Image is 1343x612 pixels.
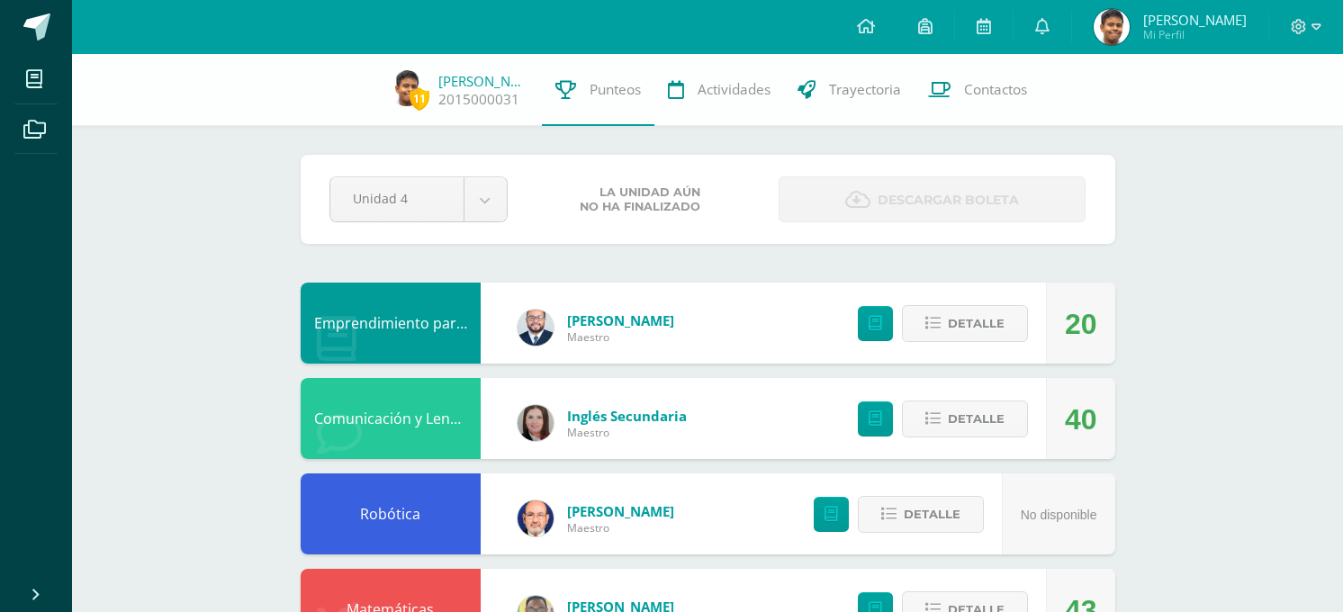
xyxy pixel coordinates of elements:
[784,54,915,126] a: Trayectoria
[567,407,687,425] span: Inglés Secundaria
[948,402,1005,436] span: Detalle
[438,90,519,109] a: 2015000031
[330,177,507,221] a: Unidad 4
[542,54,654,126] a: Punteos
[301,473,481,554] div: Robótica
[829,80,901,99] span: Trayectoria
[301,378,481,459] div: Comunicación y Lenguaje, Idioma Extranjero Inglés
[389,70,425,106] img: e2780ad11cebbfac2d229f9ada3b6567.png
[1065,283,1097,364] div: 20
[567,311,674,329] span: [PERSON_NAME]
[301,283,481,364] div: Emprendimiento para la Productividad
[878,178,1019,222] span: Descargar boleta
[1143,11,1247,29] span: [PERSON_NAME]
[902,305,1028,342] button: Detalle
[567,520,674,535] span: Maestro
[1094,9,1130,45] img: e2780ad11cebbfac2d229f9ada3b6567.png
[567,425,687,440] span: Maestro
[438,72,528,90] a: [PERSON_NAME]
[948,307,1005,340] span: Detalle
[902,400,1028,437] button: Detalle
[964,80,1027,99] span: Contactos
[904,498,960,531] span: Detalle
[1065,379,1097,460] div: 40
[915,54,1041,126] a: Contactos
[518,405,554,441] img: 8af0450cf43d44e38c4a1497329761f3.png
[654,54,784,126] a: Actividades
[567,329,674,345] span: Maestro
[858,496,984,533] button: Detalle
[567,502,674,520] span: [PERSON_NAME]
[580,185,700,214] span: La unidad aún no ha finalizado
[518,500,554,536] img: 6b7a2a75a6c7e6282b1a1fdce061224c.png
[518,310,554,346] img: eaa624bfc361f5d4e8a554d75d1a3cf6.png
[1143,27,1247,42] span: Mi Perfil
[410,87,429,110] span: 11
[353,177,441,220] span: Unidad 4
[1021,508,1097,522] span: No disponible
[590,80,641,99] span: Punteos
[698,80,771,99] span: Actividades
